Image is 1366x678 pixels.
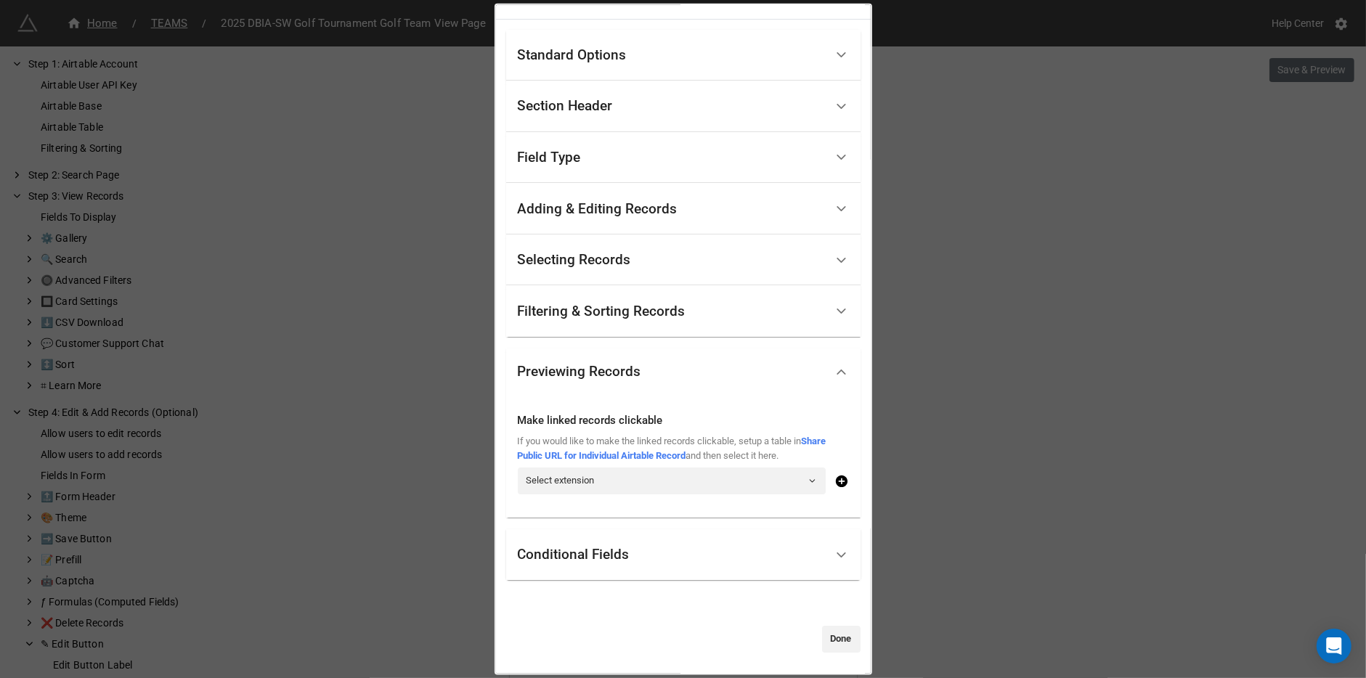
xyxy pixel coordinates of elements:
div: Section Header [518,99,613,113]
div: Standard Options [506,29,861,81]
div: Conditional Fields [518,547,630,562]
div: Section Header [506,81,861,132]
div: Previewing Records [518,364,641,379]
div: Standard Options [518,47,627,62]
div: Conditional Fields [506,529,861,581]
div: Selecting Records [518,253,631,267]
div: Open Intercom Messenger [1317,629,1351,663]
div: Field Type [506,131,861,183]
div: Adding & Editing Records [506,183,861,234]
div: Make linked records clickable [518,412,849,430]
div: Previewing Records [506,348,861,395]
div: Field Type [518,150,581,165]
div: Selecting Records [506,234,861,286]
div: Adding & Editing Records [518,201,678,216]
span: and then select it here. [686,450,779,461]
a: Select extension [518,467,826,494]
span: If you would like to make the linked records clickable, setup a table in [518,435,802,446]
div: Filtering & Sorting Records [506,285,861,337]
div: Filtering & Sorting Records [518,303,686,318]
div: Previewing Records [506,395,861,518]
a: Done [822,626,861,652]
